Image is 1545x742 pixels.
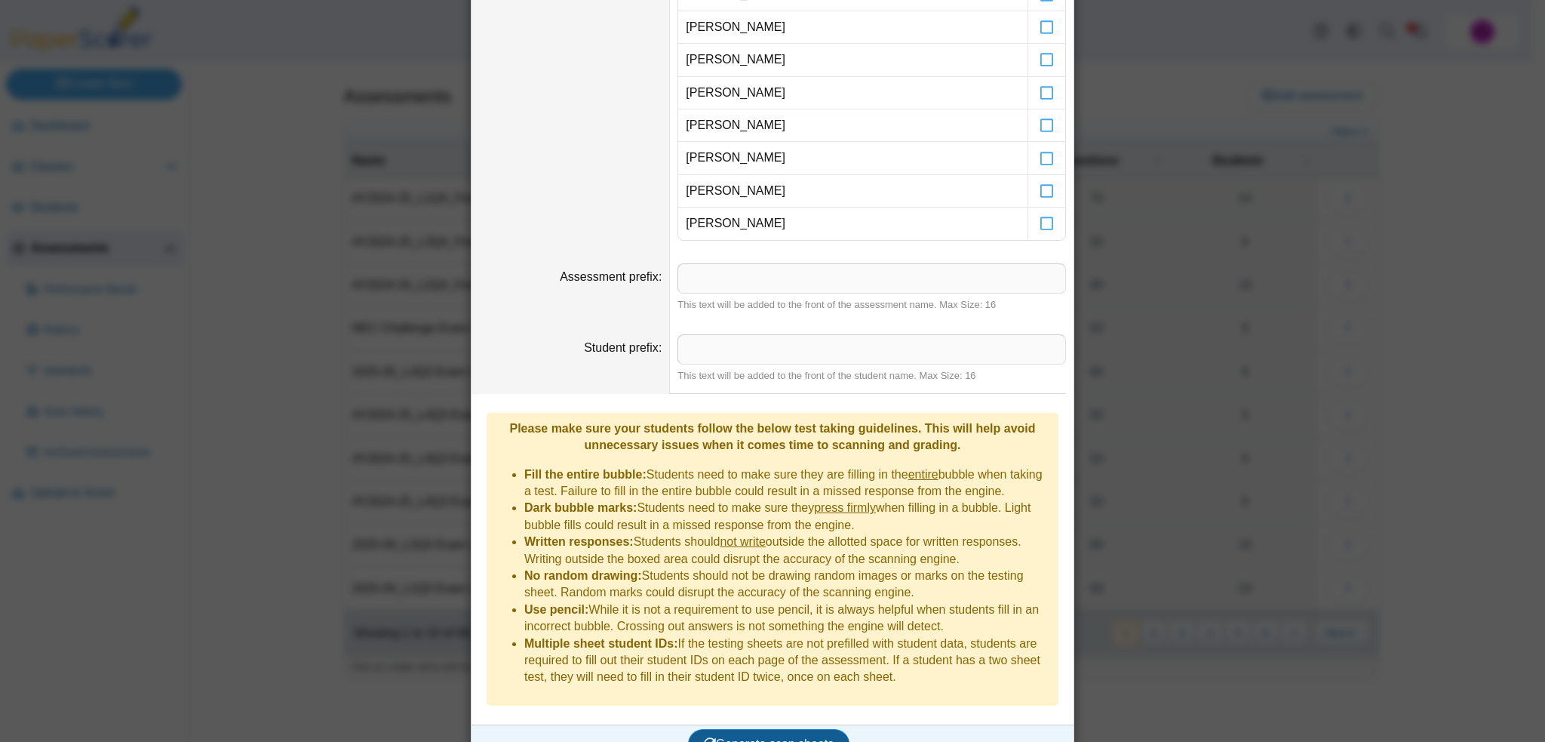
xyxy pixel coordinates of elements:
u: press firmly [814,501,876,514]
u: entire [908,468,938,481]
div: This text will be added to the front of the student name. Max Size: 16 [677,369,1066,383]
td: [PERSON_NAME] [678,11,1027,44]
li: Students need to make sure they are filling in the bubble when taking a test. Failure to fill in ... [524,466,1051,500]
td: [PERSON_NAME] [678,175,1027,208]
li: Students need to make sure they when filling in a bubble. Light bubble fills could result in a mi... [524,500,1051,534]
td: [PERSON_NAME] [678,77,1027,109]
li: While it is not a requirement to use pencil, it is always helpful when students fill in an incorr... [524,602,1051,636]
li: If the testing sheets are not prefilled with student data, students are required to fill out thei... [524,636,1051,686]
b: Multiple sheet student IDs: [524,637,678,650]
div: This text will be added to the front of the assessment name. Max Size: 16 [677,298,1066,312]
li: Students should not be drawing random images or marks on the testing sheet. Random marks could di... [524,568,1051,602]
b: Written responses: [524,535,634,548]
td: [PERSON_NAME] [678,44,1027,76]
b: No random drawing: [524,569,642,582]
label: Assessment prefix [560,270,662,283]
u: not write [720,535,765,548]
b: Fill the entire bubble: [524,468,647,481]
b: Dark bubble marks: [524,501,637,514]
td: [PERSON_NAME] [678,142,1027,174]
b: Use pencil: [524,603,588,616]
td: [PERSON_NAME] [678,109,1027,142]
b: Please make sure your students follow the below test taking guidelines. This will help avoid unne... [509,422,1035,451]
label: Student prefix [584,341,662,354]
td: [PERSON_NAME] [678,208,1027,239]
li: Students should outside the allotted space for written responses. Writing outside the boxed area ... [524,534,1051,568]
